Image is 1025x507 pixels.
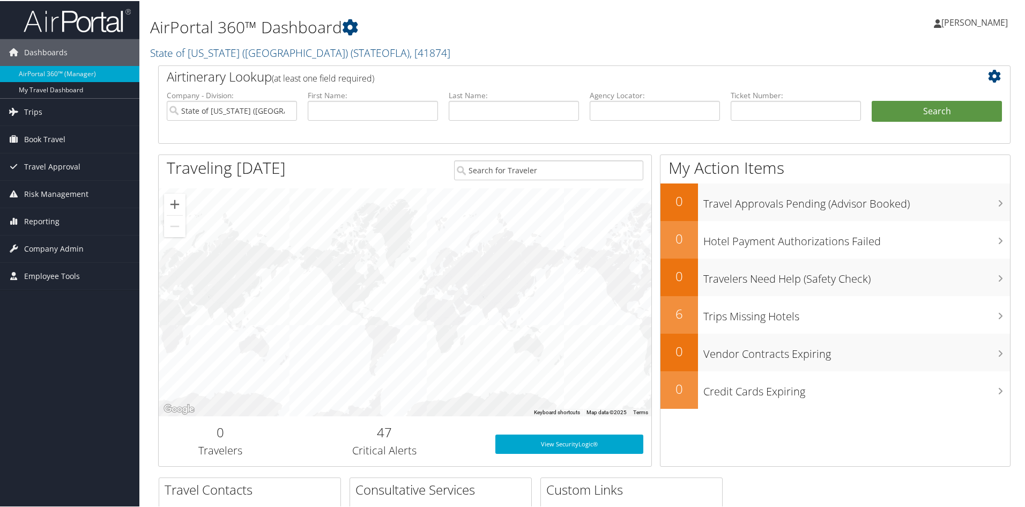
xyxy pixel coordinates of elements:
a: State of [US_STATE] ([GEOGRAPHIC_DATA]) [150,45,450,59]
button: Zoom in [164,193,185,214]
span: Travel Approval [24,152,80,179]
span: Book Travel [24,125,65,152]
h2: 0 [660,266,698,284]
a: [PERSON_NAME] [934,5,1019,38]
h3: Travel Approvals Pending (Advisor Booked) [703,190,1010,210]
h2: Consultative Services [355,480,531,498]
button: Keyboard shortcuts [534,408,580,415]
span: [PERSON_NAME] [941,16,1008,27]
img: airportal-logo.png [24,7,131,32]
h1: AirPortal 360™ Dashboard [150,15,729,38]
h2: 0 [660,229,698,247]
h1: My Action Items [660,156,1010,178]
span: ( STATEOFLA ) [351,45,410,59]
img: Google [161,401,197,415]
label: Agency Locator: [590,89,720,100]
a: 0Travel Approvals Pending (Advisor Booked) [660,182,1010,220]
span: Reporting [24,207,60,234]
a: 0Travelers Need Help (Safety Check) [660,258,1010,295]
span: , [ 41874 ] [410,45,450,59]
a: 0Hotel Payment Authorizations Failed [660,220,1010,258]
h2: 47 [290,422,479,440]
a: View SecurityLogic® [495,433,643,453]
a: Open this area in Google Maps (opens a new window) [161,401,197,415]
h3: Travelers Need Help (Safety Check) [703,265,1010,285]
a: Terms (opens in new tab) [633,408,648,414]
h3: Hotel Payment Authorizations Failed [703,227,1010,248]
h2: Airtinerary Lookup [167,67,931,85]
h3: Vendor Contracts Expiring [703,340,1010,361]
a: 0Credit Cards Expiring [660,370,1010,408]
span: Employee Tools [24,262,80,289]
label: Company - Division: [167,89,297,100]
label: First Name: [308,89,438,100]
input: Search for Traveler [454,159,643,179]
h3: Critical Alerts [290,442,479,457]
button: Search [872,100,1002,121]
a: 6Trips Missing Hotels [660,295,1010,333]
h2: 6 [660,304,698,322]
span: Trips [24,98,42,124]
h3: Trips Missing Hotels [703,303,1010,323]
h3: Travelers [167,442,274,457]
h3: Credit Cards Expiring [703,378,1010,398]
span: Risk Management [24,180,88,207]
span: Company Admin [24,234,84,261]
h2: 0 [660,191,698,209]
h2: 0 [660,341,698,359]
h2: Custom Links [546,480,722,498]
button: Zoom out [164,215,185,236]
h2: Travel Contacts [165,480,340,498]
h1: Traveling [DATE] [167,156,286,178]
span: (at least one field required) [272,71,374,83]
span: Dashboards [24,38,68,65]
label: Ticket Number: [731,89,861,100]
h2: 0 [660,379,698,397]
h2: 0 [167,422,274,440]
span: Map data ©2025 [586,408,627,414]
a: 0Vendor Contracts Expiring [660,333,1010,370]
label: Last Name: [449,89,579,100]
